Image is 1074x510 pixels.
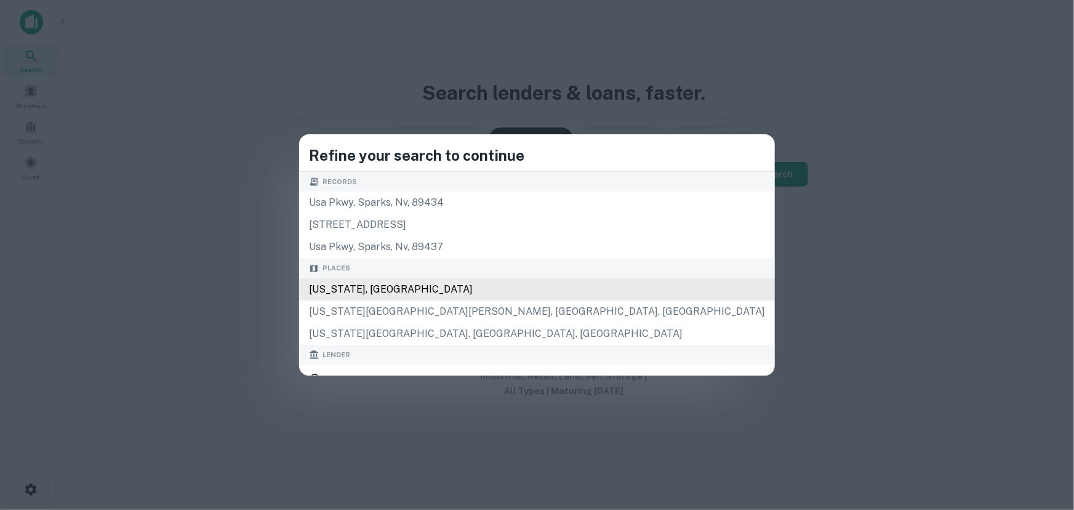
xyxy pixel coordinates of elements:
span: Places [323,263,350,273]
span: Lender [323,350,350,360]
h4: Refine your search to continue [309,144,765,166]
div: [US_STATE], [GEOGRAPHIC_DATA] [299,278,775,301]
div: [US_STATE][GEOGRAPHIC_DATA], [GEOGRAPHIC_DATA], [GEOGRAPHIC_DATA] [299,323,775,345]
h6: See all lenders for " [US_STATE], [GEOGRAPHIC_DATA] " [334,372,584,387]
iframe: Chat Widget [1012,411,1074,471]
div: usa pkwy, sparks, nv, 89437 [299,236,775,258]
div: usa pkwy, sparks, nv, 89434 [299,192,775,214]
div: [STREET_ADDRESS] [299,214,775,236]
div: [US_STATE][GEOGRAPHIC_DATA][PERSON_NAME], [GEOGRAPHIC_DATA], [GEOGRAPHIC_DATA] [299,301,775,323]
span: Records [323,177,357,187]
